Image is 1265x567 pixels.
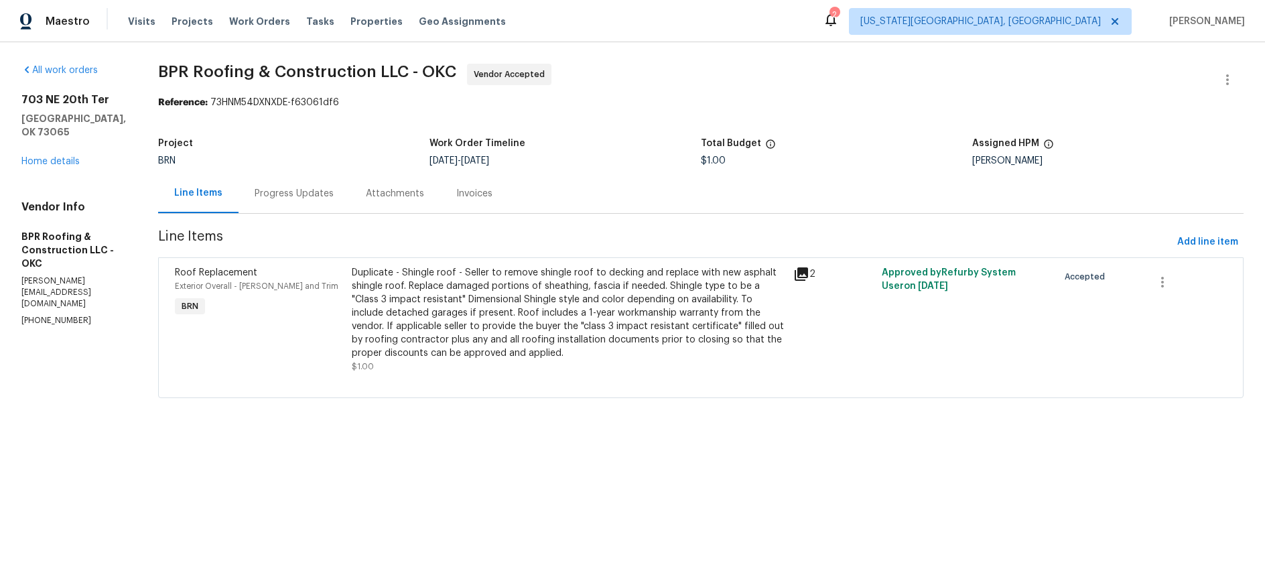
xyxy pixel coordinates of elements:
[175,268,257,277] span: Roof Replacement
[172,15,213,28] span: Projects
[765,139,776,156] span: The total cost of line items that have been proposed by Opendoor. This sum includes line items th...
[158,98,208,107] b: Reference:
[46,15,90,28] span: Maestro
[352,363,374,371] span: $1.00
[456,187,492,200] div: Invoices
[21,93,126,107] h2: 703 NE 20th Ter
[255,187,334,200] div: Progress Updates
[128,15,155,28] span: Visits
[793,266,874,282] div: 2
[306,17,334,26] span: Tasks
[972,156,1244,166] div: [PERSON_NAME]
[350,15,403,28] span: Properties
[701,156,726,166] span: $1.00
[158,156,176,166] span: BRN
[701,139,761,148] h5: Total Budget
[429,156,458,166] span: [DATE]
[175,282,338,290] span: Exterior Overall - [PERSON_NAME] and Trim
[21,315,126,326] p: [PHONE_NUMBER]
[429,139,525,148] h5: Work Order Timeline
[918,281,948,291] span: [DATE]
[352,266,785,360] div: Duplicate - Shingle roof - Seller to remove shingle roof to decking and replace with new asphalt ...
[474,68,550,81] span: Vendor Accepted
[829,8,839,21] div: 2
[21,230,126,270] h5: BPR Roofing & Construction LLC - OKC
[1164,15,1245,28] span: [PERSON_NAME]
[21,66,98,75] a: All work orders
[972,139,1039,148] h5: Assigned HPM
[429,156,489,166] span: -
[1172,230,1244,255] button: Add line item
[1177,234,1238,251] span: Add line item
[419,15,506,28] span: Geo Assignments
[366,187,424,200] div: Attachments
[1065,270,1110,283] span: Accepted
[158,139,193,148] h5: Project
[21,275,126,310] p: [PERSON_NAME][EMAIL_ADDRESS][DOMAIN_NAME]
[21,200,126,214] h4: Vendor Info
[158,64,456,80] span: BPR Roofing & Construction LLC - OKC
[21,112,126,139] h5: [GEOGRAPHIC_DATA], OK 73065
[174,186,222,200] div: Line Items
[882,268,1016,291] span: Approved by Refurby System User on
[158,230,1172,255] span: Line Items
[21,157,80,166] a: Home details
[860,15,1101,28] span: [US_STATE][GEOGRAPHIC_DATA], [GEOGRAPHIC_DATA]
[1043,139,1054,156] span: The hpm assigned to this work order.
[158,96,1244,109] div: 73HNM54DXNXDE-f63061df6
[176,300,204,313] span: BRN
[229,15,290,28] span: Work Orders
[461,156,489,166] span: [DATE]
